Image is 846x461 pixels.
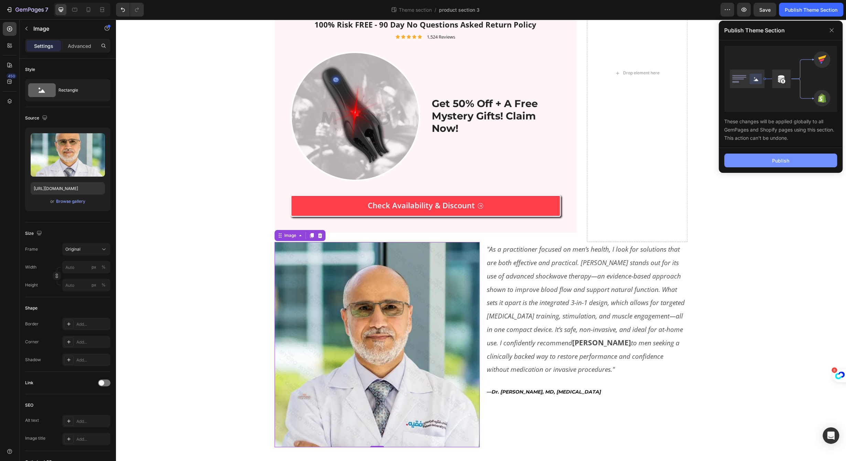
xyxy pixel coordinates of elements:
[76,321,109,327] div: Add...
[3,3,51,17] button: 7
[397,6,433,13] span: Theme section
[759,7,771,13] span: Save
[92,264,96,270] div: px
[31,133,105,177] img: preview-image
[174,32,304,162] img: gempages_574935580928901919-73b0be23-2cfb-45ce-bd97-48298a00fad9.png
[724,112,837,142] div: These changes will be applied globally to all GemPages and Shopify pages using this section. This...
[68,42,91,50] p: Advanced
[439,6,480,13] span: product section 3
[31,182,105,195] input: https://example.com/image.jpg
[56,198,85,205] div: Browse gallery
[252,181,359,191] span: Check Availability & Discount
[25,417,39,423] div: Alt text
[76,418,109,425] div: Add...
[92,282,96,288] div: px
[99,263,108,271] button: px
[25,435,45,441] div: Image title
[167,213,182,219] div: Image
[90,281,98,289] button: %
[99,281,108,289] button: px
[56,198,86,205] button: Browse gallery
[25,339,39,345] div: Corner
[25,282,38,288] label: Height
[456,318,515,328] strong: [PERSON_NAME]
[25,402,33,408] div: SEO
[25,380,33,386] div: Link
[33,24,92,33] p: Image
[724,26,785,34] p: Publish Theme Section
[371,369,376,376] strong: —
[25,114,49,123] div: Source
[772,157,789,164] div: Publish
[159,223,364,428] img: gempages_574935580928901919-78d8466f-6926-4937-936a-836610145a6e.jpg
[25,229,43,238] div: Size
[76,357,109,363] div: Add...
[371,319,564,355] i: to men seeking a clinically backed way to restore performance and confidence without medication o...
[101,282,106,288] div: %
[376,369,485,376] strong: Dr. [PERSON_NAME], MD, [MEDICAL_DATA]
[785,6,837,13] div: Publish Theme Section
[76,339,109,345] div: Add...
[371,226,569,328] i: "As a practitioner focused on men’s health, I look for solutions that are both effective and prac...
[435,6,436,13] span: /
[25,357,41,363] div: Shadow
[62,243,110,255] button: Original
[101,264,106,270] div: %
[50,197,54,206] span: or
[58,82,100,98] div: Rectangle
[724,154,837,167] button: Publish
[7,73,17,79] div: 450
[34,42,53,50] p: Settings
[25,305,38,311] div: Shape
[90,263,98,271] button: %
[25,321,39,327] div: Border
[174,176,445,198] a: Check Availability & Discount
[316,78,422,115] span: get 50% off + a free mystery gifts! claim now!
[62,279,110,291] input: px%
[779,3,843,17] button: Publish Theme Section
[45,6,48,14] p: 7
[76,436,109,442] div: Add...
[25,264,36,270] label: Width
[62,261,110,273] input: px%
[116,19,846,461] iframe: To enrich screen reader interactions, please activate Accessibility in Grammarly extension settings
[823,427,839,444] div: Open Intercom Messenger
[25,246,38,252] label: Frame
[753,3,776,17] button: Save
[116,3,144,17] div: Undo/Redo
[25,66,35,73] div: Style
[65,246,81,252] span: Original
[507,51,544,56] div: Drop element here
